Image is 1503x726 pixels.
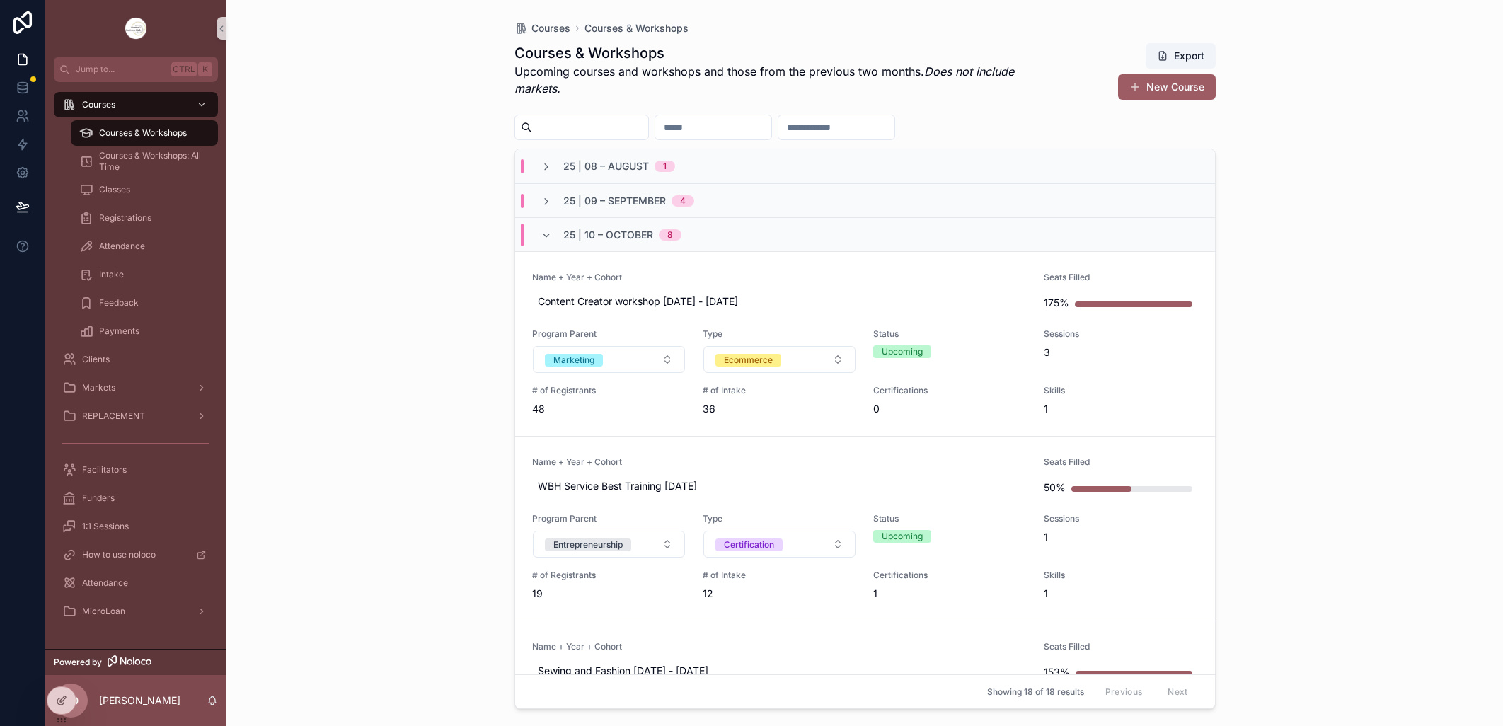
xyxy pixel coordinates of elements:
a: Name + Year + CohortContent Creator workshop [DATE] - [DATE]Seats Filled175%Program ParentSelect ... [515,251,1215,436]
h1: Courses & Workshops [514,43,1039,63]
a: MicroLoan [54,599,218,624]
span: 19 [532,587,686,601]
span: Sewing and Fashion [DATE] - [DATE] [538,664,1022,678]
span: Status [873,513,1027,524]
span: Seats Filled [1044,456,1197,468]
span: REPLACEMENT [82,410,145,422]
a: Attendance [71,234,218,259]
span: How to use noloco [82,549,156,560]
span: Classes [99,184,130,195]
span: # of Intake [703,385,856,396]
a: Clients [54,347,218,372]
div: 153% [1044,658,1070,686]
p: [PERSON_NAME] [99,693,180,708]
span: 0 [873,402,1027,416]
a: Courses [514,21,570,35]
span: Certifications [873,570,1027,581]
span: WBH Service Best Training [DATE] [538,479,1022,493]
div: Certification [724,538,774,551]
span: Courses [531,21,570,35]
button: Select Button [703,346,856,373]
div: Entrepreneurship [553,538,623,551]
button: Jump to...CtrlK [54,57,218,82]
span: 1 [1044,402,1197,416]
span: Sessions [1044,513,1197,524]
div: 4 [680,195,686,207]
span: Certifications [873,385,1027,396]
span: Name + Year + Cohort [532,272,1027,283]
span: Sessions [1044,328,1197,340]
span: Attendance [82,577,128,589]
span: 1 [1044,530,1197,544]
a: Courses [54,92,218,117]
a: Feedback [71,290,218,316]
span: Funders [82,492,115,504]
span: Intake [99,269,124,280]
span: Content Creator workshop [DATE] - [DATE] [538,294,1022,309]
a: Classes [71,177,218,202]
span: Powered by [54,657,102,668]
em: Does not include markets. [514,64,1014,96]
span: Ctrl [171,62,197,76]
button: Select Button [703,531,856,558]
p: Upcoming courses and workshops and those from the previous two months. [514,63,1039,97]
a: Payments [71,318,218,344]
button: New Course [1118,74,1216,100]
div: Ecommerce [724,354,773,367]
span: 25 | 09 – September [563,194,666,208]
a: Facilitators [54,457,218,483]
button: Select Button [533,531,685,558]
a: REPLACEMENT [54,403,218,429]
a: Intake [71,262,218,287]
div: 175% [1044,289,1069,317]
div: Upcoming [882,530,923,543]
a: Courses & Workshops [71,120,218,146]
button: Select Button [533,346,685,373]
span: 1 [873,587,1027,601]
span: 36 [703,402,856,416]
span: Feedback [99,297,139,309]
span: 48 [532,402,686,416]
span: Name + Year + Cohort [532,456,1027,468]
span: Attendance [99,241,145,252]
span: Seats Filled [1044,641,1197,652]
span: K [200,64,211,75]
div: 50% [1044,473,1066,502]
span: # of Registrants [532,570,686,581]
a: 1:1 Sessions [54,514,218,539]
span: 3 [1044,345,1197,359]
span: Clients [82,354,110,365]
a: How to use noloco [54,542,218,567]
span: Status [873,328,1027,340]
a: Courses & Workshops: All Time [71,149,218,174]
span: # of Registrants [532,385,686,396]
button: Export [1146,43,1216,69]
a: Attendance [54,570,218,596]
span: MicroLoan [82,606,125,617]
span: 1:1 Sessions [82,521,129,532]
span: Name + Year + Cohort [532,641,1027,652]
span: Jump to... [76,64,166,75]
a: Markets [54,375,218,401]
span: 25 | 08 – August [563,159,649,173]
span: Program Parent [532,513,686,524]
span: Skills [1044,570,1197,581]
a: Funders [54,485,218,511]
div: scrollable content [45,82,226,643]
a: Powered by [45,649,226,675]
a: Registrations [71,205,218,231]
span: Skills [1044,385,1197,396]
span: Type [703,328,856,340]
span: Program Parent [532,328,686,340]
span: # of Intake [703,570,856,581]
span: Markets [82,382,115,393]
span: Showing 18 of 18 results [987,686,1084,698]
span: Seats Filled [1044,272,1197,283]
span: Courses & Workshops [99,127,187,139]
a: Name + Year + CohortWBH Service Best Training [DATE]Seats Filled50%Program ParentSelect ButtonTyp... [515,436,1215,621]
span: 25 | 10 – October [563,228,653,242]
a: Courses & Workshops [584,21,689,35]
span: Courses & Workshops: All Time [99,150,204,173]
